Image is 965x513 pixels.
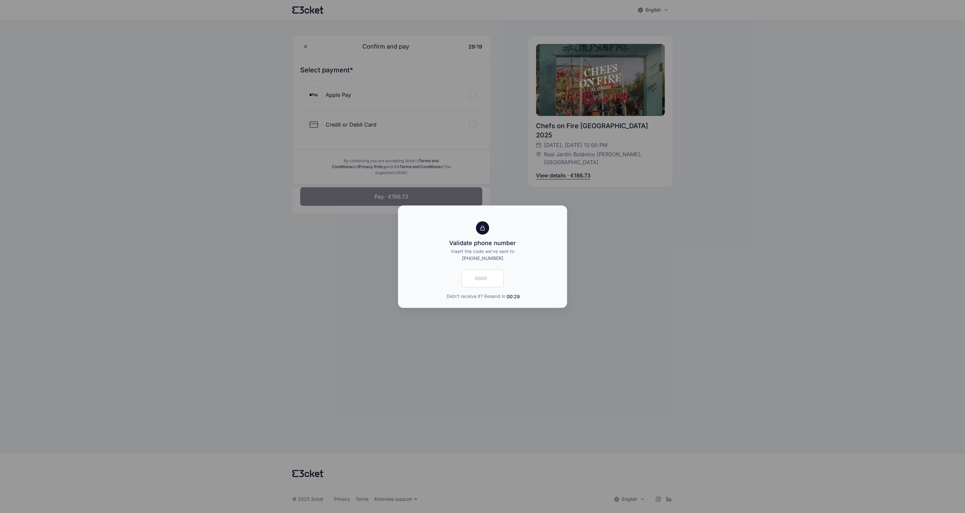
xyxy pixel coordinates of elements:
[406,248,559,262] p: Insert the code we've sent to
[447,293,520,300] span: Didn't receive it? Resend in
[462,255,503,261] span: [PHONE_NUMBER]
[449,238,516,248] div: Validate phone number
[507,294,520,299] span: 00:29
[461,270,504,287] input: 0000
